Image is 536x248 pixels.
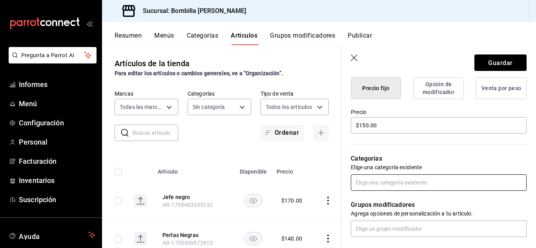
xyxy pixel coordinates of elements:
[240,169,267,175] font: Disponible
[266,104,312,110] font: Todos los artículos
[324,197,332,205] button: comportamiento
[351,117,527,134] input: $0.00
[270,32,335,39] font: Grupos modificadores
[9,47,97,63] button: Pregunta a Parrot AI
[162,230,225,239] button: editar-ubicación-del-producto
[261,90,294,96] font: Tipo de venta
[413,77,464,99] button: Opción de modificador
[481,85,521,91] font: Venta por peso
[193,104,225,110] font: Sin categoría
[21,52,75,58] font: Pregunta a Parrot AI
[115,32,142,39] font: Resumen
[351,210,473,217] font: Agrega opciones de personalización a tu artículo.
[324,235,332,243] button: comportamiento
[187,32,219,39] font: Categorías
[19,138,47,146] font: Personal
[115,31,536,45] div: pestañas de navegación
[19,80,47,89] font: Informes
[162,232,199,238] font: Perlas Negras
[244,194,263,207] button: disponibilidad-producto
[5,57,97,65] a: Pregunta a Parrot AI
[476,77,527,99] button: Venta por peso
[19,232,40,241] font: Ayuda
[162,192,225,201] button: editar-ubicación-del-producto
[351,155,382,162] font: Categorías
[474,54,527,71] button: Guardar
[277,169,293,175] font: Precio
[284,235,302,242] font: 140.00
[120,104,191,110] font: Todas las marcas, Sin marca
[351,77,401,99] button: Precio fijo
[488,59,512,66] font: Guardar
[423,81,454,95] font: Opción de modificador
[133,125,178,141] input: Buscar artículo
[158,169,178,175] font: Artículo
[351,201,415,208] font: Grupos modificadores
[162,202,213,208] font: AR-1755463305132
[115,90,133,96] font: Marcas
[188,90,215,96] font: Categorías
[351,221,527,237] input: Elige un grupo modificador
[19,100,37,108] font: Menú
[19,119,64,127] font: Configuración
[19,176,55,185] font: Inventarios
[231,32,257,39] font: Artículos
[143,7,246,14] font: Sucursal: Bombilla [PERSON_NAME]
[348,32,372,39] font: Publicar
[19,157,57,165] font: Facturación
[281,197,284,204] font: $
[284,197,302,204] font: 170.00
[244,232,263,245] button: disponibilidad-producto
[19,196,56,204] font: Suscripción
[362,85,389,91] font: Precio fijo
[162,240,213,246] font: AR-1755309572913
[162,194,190,200] font: Jefe negro
[261,125,304,141] button: Ordenar
[154,32,174,39] font: Menús
[115,59,190,68] font: Artículos de la tienda
[351,174,527,191] input: Elige una categoría existente
[86,20,93,27] button: abrir_cajón_menú
[351,164,422,170] font: Elige una categoría existente
[115,70,283,76] font: Para editar los artículos o cambios generales, ve a “Organización”.
[275,129,299,136] font: Ordenar
[281,235,284,242] font: $
[351,109,366,115] font: Precio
